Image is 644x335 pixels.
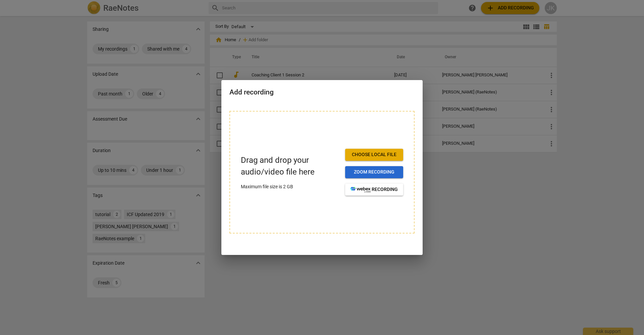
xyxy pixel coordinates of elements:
[241,183,340,190] p: Maximum file size is 2 GB
[351,186,398,193] span: recording
[345,149,403,161] button: Choose local file
[345,184,403,196] button: recording
[351,151,398,158] span: Choose local file
[229,88,415,96] h2: Add recording
[345,166,403,178] button: Zoom recording
[351,169,398,176] span: Zoom recording
[241,154,340,178] p: Drag and drop your audio/video file here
